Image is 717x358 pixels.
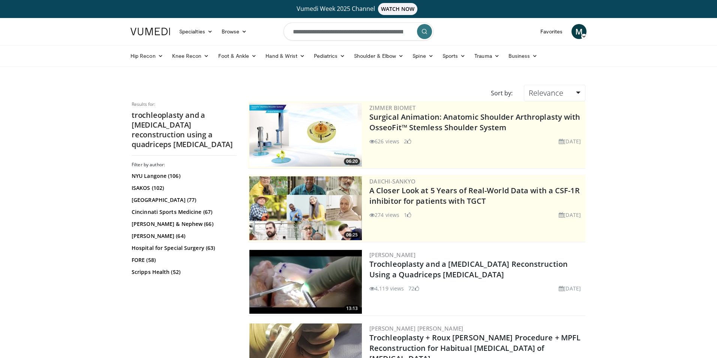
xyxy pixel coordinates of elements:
a: 06:25 [249,176,362,240]
a: Trauma [470,48,504,63]
a: Shoulder & Elbow [349,48,408,63]
img: 84e7f812-2061-4fff-86f6-cdff29f66ef4.300x170_q85_crop-smart_upscale.jpg [249,103,362,167]
h2: trochleoplasty and a [MEDICAL_DATA] reconstruction using a quadriceps [MEDICAL_DATA] [132,110,237,149]
a: Pediatrics [309,48,349,63]
div: Sort by: [485,85,518,101]
a: [PERSON_NAME] [PERSON_NAME] [369,325,463,332]
a: ISAKOS (102) [132,184,235,192]
li: 72 [408,284,419,292]
span: Relevance [529,88,563,98]
a: Sports [438,48,470,63]
a: Favorites [536,24,567,39]
a: Surgical Animation: Anatomic Shoulder Arthroplasty with OsseoFit™ Stemless Shoulder System [369,112,580,132]
li: 1 [404,211,411,219]
a: [GEOGRAPHIC_DATA] (77) [132,196,235,204]
span: 06:25 [344,232,360,238]
a: Hip Recon [126,48,168,63]
a: Business [504,48,542,63]
a: M [571,24,586,39]
input: Search topics, interventions [283,23,433,41]
span: WATCH NOW [378,3,418,15]
span: 13:13 [344,305,360,312]
a: A Closer Look at 5 Years of Real-World Data with a CSF-1R inhibitor for patients with TGCT [369,185,580,206]
a: NYU Langone (106) [132,172,235,180]
a: Daiichi-Sankyo [369,177,416,185]
a: Relevance [524,85,585,101]
a: Scripps Health (52) [132,268,235,276]
li: 2 [404,137,411,145]
a: [PERSON_NAME] (64) [132,232,235,240]
li: [DATE] [559,284,581,292]
a: 13:13 [249,250,362,314]
a: Zimmer Biomet [369,104,415,111]
a: Browse [217,24,252,39]
a: Specialties [175,24,217,39]
a: Spine [408,48,438,63]
p: Results for: [132,101,237,107]
li: [DATE] [559,137,581,145]
h3: Filter by author: [132,162,237,168]
a: Knee Recon [168,48,214,63]
a: [PERSON_NAME] [369,251,415,259]
a: Trochleoplasty and a [MEDICAL_DATA] Reconstruction Using a Quadriceps [MEDICAL_DATA] [369,259,568,280]
a: 06:20 [249,103,362,167]
a: Foot & Ankle [214,48,261,63]
li: 4,119 views [369,284,404,292]
a: Hand & Wrist [261,48,309,63]
li: 274 views [369,211,399,219]
li: [DATE] [559,211,581,219]
li: 626 views [369,137,399,145]
a: Hospital for Special Surgery (63) [132,244,235,252]
a: FORE (58) [132,256,235,264]
a: Vumedi Week 2025 ChannelWATCH NOW [132,3,585,15]
img: 93c22cae-14d1-47f0-9e4a-a244e824b022.png.300x170_q85_crop-smart_upscale.jpg [249,176,362,240]
img: VuMedi Logo [130,28,170,35]
a: Cincinnati Sports Medicine (67) [132,208,235,216]
a: [PERSON_NAME] & Nephew (66) [132,220,235,228]
span: 06:20 [344,158,360,165]
img: a5e982f3-ba03-4567-8932-7fe38be711ad.300x170_q85_crop-smart_upscale.jpg [249,250,362,314]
